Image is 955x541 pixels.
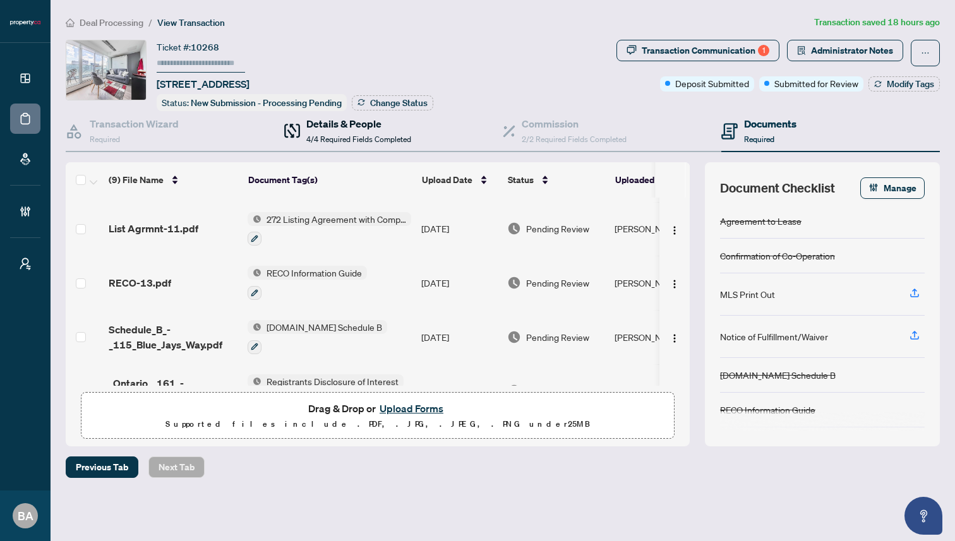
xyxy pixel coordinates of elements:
img: Document Status [507,384,521,398]
button: Previous Tab [66,456,138,478]
span: Deal Processing [80,17,143,28]
p: Supported files include .PDF, .JPG, .JPEG, .PNG under 25 MB [89,417,666,432]
span: Upload Date [422,173,472,187]
img: Document Status [507,276,521,290]
span: _Ontario__161_-_Registrant_Disclosure_of_Interest___Disposition_of_Property_Signed__1___1_.pdf [109,376,237,406]
article: Transaction saved 18 hours ago [814,15,940,30]
th: Upload Date [417,162,503,198]
div: Agreement to Lease [720,214,802,228]
div: Status: [157,94,347,111]
span: Administrator Notes [811,40,893,61]
th: Status [503,162,610,198]
img: logo [10,19,40,27]
th: (9) File Name [104,162,243,198]
span: [DOMAIN_NAME] Schedule B [261,320,387,334]
button: Next Tab [148,456,205,478]
img: Status Icon [248,320,261,334]
td: [PERSON_NAME] [610,256,704,310]
span: Document Checklist [720,179,835,197]
div: RECO Information Guide [720,403,815,417]
button: Status IconRegistrants Disclosure of Interest [248,374,404,408]
span: RECO Information Guide [261,266,367,280]
button: Open asap [904,497,942,535]
h4: Transaction Wizard [90,116,179,131]
img: Document Status [507,330,521,344]
td: [DATE] [416,310,502,364]
div: MLS Print Out [720,287,775,301]
div: Transaction Communication [642,40,769,61]
span: 4/4 Required Fields Completed [306,134,411,144]
span: List Agrmnt-11.pdf [109,221,198,236]
button: Upload Forms [376,400,447,417]
span: Pending Review [526,276,589,290]
h4: Details & People [306,116,411,131]
span: Submitted for Review [774,76,858,90]
th: Document Tag(s) [243,162,417,198]
button: Logo [664,218,685,239]
span: Change Status [370,98,428,107]
span: Registrants Disclosure of Interest [261,374,404,388]
div: Confirmation of Co-Operation [720,249,835,263]
span: Modify Tags [887,80,934,88]
td: [PERSON_NAME] [610,310,704,364]
li: / [148,15,152,30]
span: (9) File Name [109,173,164,187]
span: Drag & Drop or [308,400,447,417]
span: RECO-13.pdf [109,275,171,290]
span: Pending Review [526,330,589,344]
button: Change Status [352,95,433,110]
img: IMG-C12347705_1.jpg [66,40,146,100]
span: home [66,18,75,27]
span: 272 Listing Agreement with Company Schedule A [261,212,411,226]
img: Status Icon [248,266,261,280]
span: solution [797,46,806,55]
td: [DATE] [416,364,502,419]
span: New Submission - Processing Pending [191,97,342,109]
span: Previous Tab [76,457,128,477]
td: [PERSON_NAME] [610,364,704,419]
img: Logo [670,225,680,235]
span: Pending Review [526,222,589,235]
div: 1 [758,45,769,56]
span: BA [18,507,33,525]
img: Logo [670,279,680,289]
button: Status Icon[DOMAIN_NAME] Schedule B [248,320,387,354]
td: [PERSON_NAME] [610,202,704,256]
div: [DOMAIN_NAME] Schedule B [720,368,836,382]
button: Status IconRECO Information Guide [248,266,367,300]
button: Logo [664,273,685,293]
div: Notice of Fulfillment/Waiver [720,330,828,343]
span: 10268 [191,42,219,53]
span: Manage [884,178,916,198]
button: Modify Tags [868,76,940,92]
h4: Documents [744,116,796,131]
span: user-switch [19,258,32,270]
button: Logo [664,381,685,401]
img: Status Icon [248,374,261,388]
span: Pending Review [526,384,589,398]
td: [DATE] [416,202,502,256]
img: Status Icon [248,212,261,226]
span: ellipsis [921,49,930,57]
button: Transaction Communication1 [616,40,779,61]
span: Required [90,134,120,144]
img: Logo [670,333,680,343]
img: Document Status [507,222,521,235]
span: [STREET_ADDRESS] [157,76,249,92]
span: Deposit Submitted [675,76,749,90]
div: Ticket #: [157,40,219,54]
button: Administrator Notes [787,40,903,61]
h4: Commission [522,116,627,131]
span: Required [744,134,774,144]
button: Status Icon272 Listing Agreement with Company Schedule A [248,212,411,246]
span: Status [508,173,534,187]
td: [DATE] [416,256,502,310]
th: Uploaded By [610,162,705,198]
button: Manage [860,177,925,199]
span: View Transaction [157,17,225,28]
span: 2/2 Required Fields Completed [522,134,627,144]
span: Drag & Drop orUpload FormsSupported files include .PDF, .JPG, .JPEG, .PNG under25MB [81,393,674,439]
span: Schedule_B_-_115_Blue_Jays_Way.pdf [109,322,237,352]
button: Logo [664,327,685,347]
